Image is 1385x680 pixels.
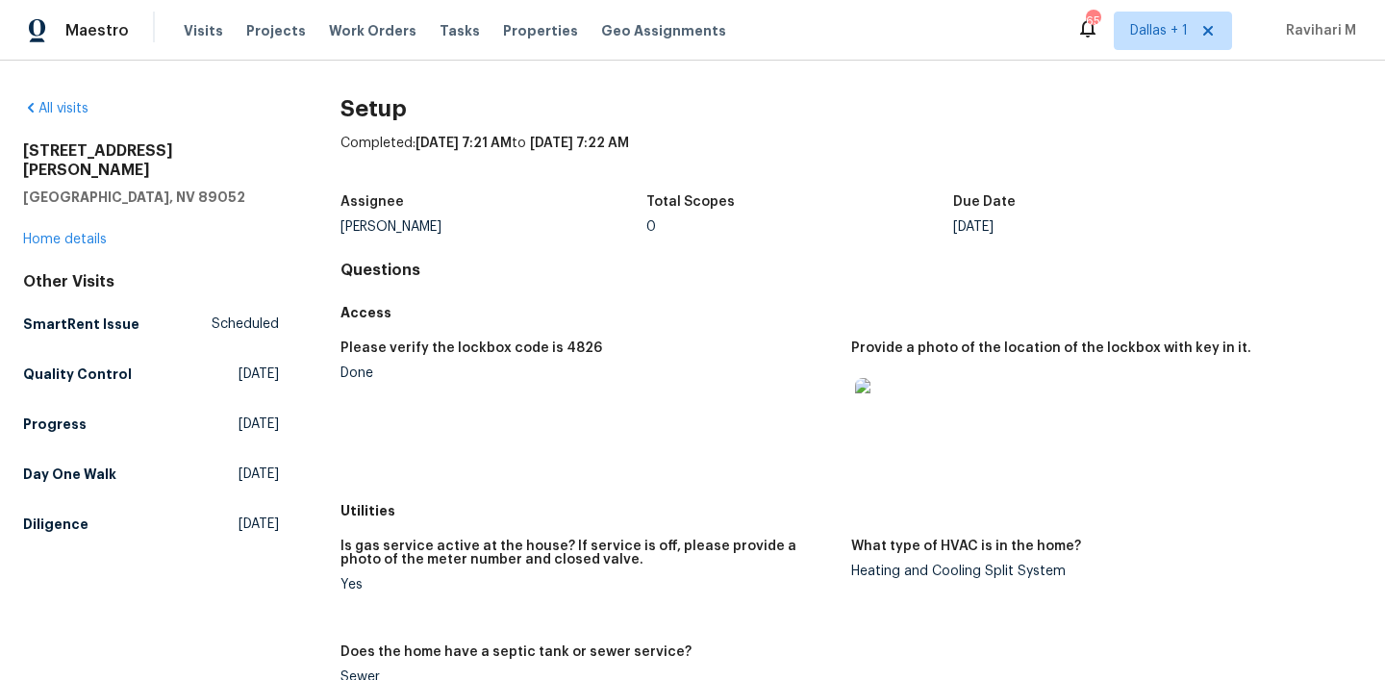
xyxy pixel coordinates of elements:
[953,220,1260,234] div: [DATE]
[340,578,836,592] div: Yes
[646,195,735,209] h5: Total Scopes
[340,645,692,659] h5: Does the home have a septic tank or sewer service?
[340,341,602,355] h5: Please verify the lockbox code is 4826
[851,565,1347,578] div: Heating and Cooling Split System
[1278,21,1356,40] span: Ravihari M
[440,24,480,38] span: Tasks
[23,233,107,246] a: Home details
[246,21,306,40] span: Projects
[340,195,404,209] h5: Assignee
[340,501,1362,520] h5: Utilities
[23,307,279,341] a: SmartRent IssueScheduled
[23,465,116,484] h5: Day One Walk
[239,515,279,534] span: [DATE]
[601,21,726,40] span: Geo Assignments
[340,366,836,380] div: Done
[415,137,512,150] span: [DATE] 7:21 AM
[23,102,88,115] a: All visits
[23,141,279,180] h2: [STREET_ADDRESS][PERSON_NAME]
[23,315,139,334] h5: SmartRent Issue
[646,220,953,234] div: 0
[340,99,1362,118] h2: Setup
[340,303,1362,322] h5: Access
[23,515,88,534] h5: Diligence
[184,21,223,40] span: Visits
[851,341,1251,355] h5: Provide a photo of the location of the lockbox with key in it.
[340,540,836,567] h5: Is gas service active at the house? If service is off, please provide a photo of the meter number...
[1086,12,1099,31] div: 65
[239,415,279,434] span: [DATE]
[23,407,279,441] a: Progress[DATE]
[503,21,578,40] span: Properties
[23,188,279,207] h5: [GEOGRAPHIC_DATA], NV 89052
[340,134,1362,184] div: Completed: to
[239,365,279,384] span: [DATE]
[23,507,279,541] a: Diligence[DATE]
[530,137,629,150] span: [DATE] 7:22 AM
[23,365,132,384] h5: Quality Control
[953,195,1016,209] h5: Due Date
[239,465,279,484] span: [DATE]
[851,540,1081,553] h5: What type of HVAC is in the home?
[340,220,647,234] div: [PERSON_NAME]
[1130,21,1188,40] span: Dallas + 1
[65,21,129,40] span: Maestro
[23,357,279,391] a: Quality Control[DATE]
[23,457,279,491] a: Day One Walk[DATE]
[23,272,279,291] div: Other Visits
[23,415,87,434] h5: Progress
[340,261,1362,280] h4: Questions
[329,21,416,40] span: Work Orders
[212,315,279,334] span: Scheduled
